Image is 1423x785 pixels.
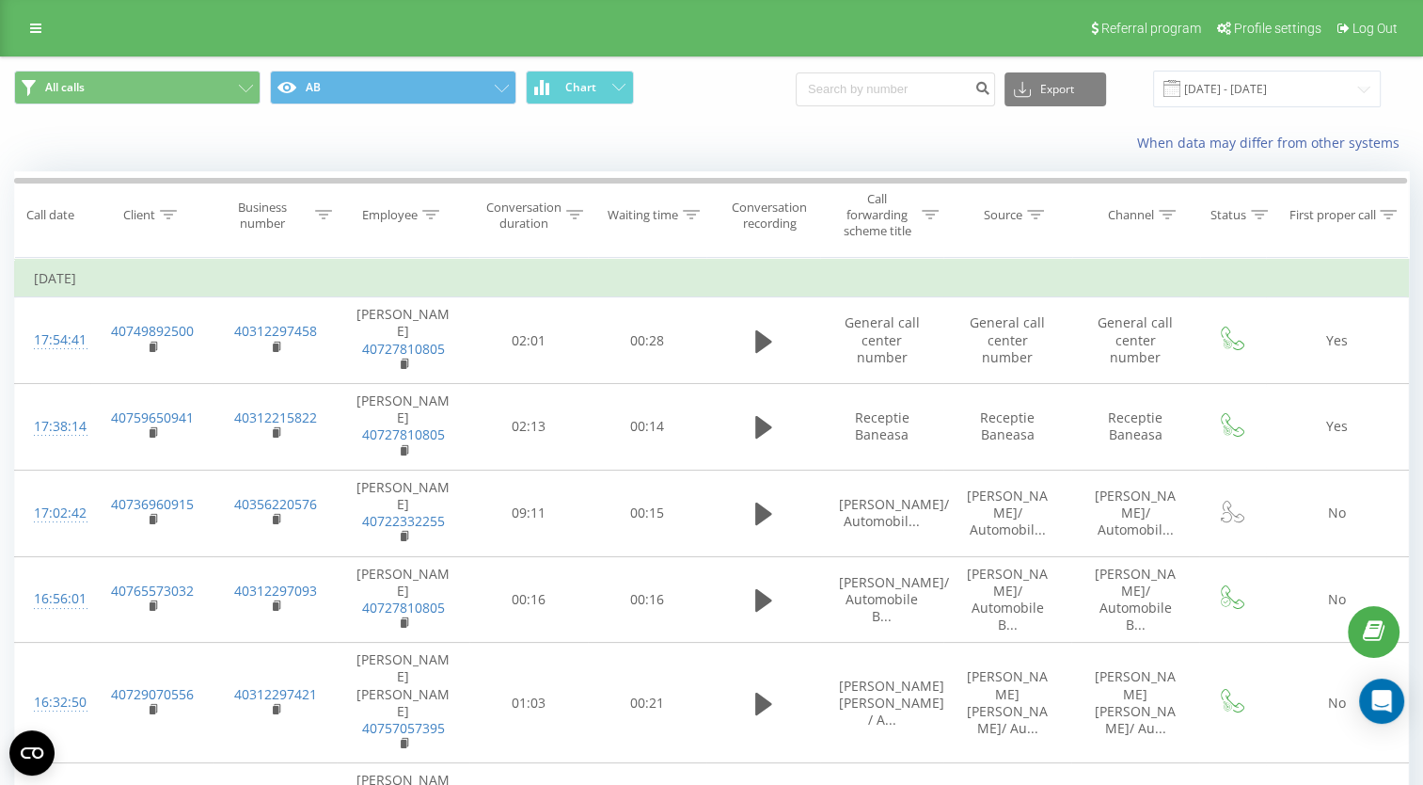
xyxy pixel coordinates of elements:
[34,322,71,359] div: 17:54:41
[1095,565,1176,634] span: [PERSON_NAME]/ Automobile B...
[337,470,469,556] td: [PERSON_NAME]
[796,72,995,106] input: Search by number
[1137,134,1409,152] a: When data may differ from other systems
[469,643,588,763] td: 01:03
[362,599,445,617] a: 40727810805
[1266,297,1408,384] td: Yes
[943,297,1071,384] td: General call center number
[839,573,949,625] span: [PERSON_NAME]/ Automobile B...
[111,582,194,600] a: 40765573032
[34,684,71,721] div: 16:32:50
[234,322,317,340] a: 40312297458
[111,495,194,513] a: 40736960915
[588,384,706,471] td: 00:14
[984,207,1022,223] div: Source
[123,207,155,223] div: Client
[337,297,469,384] td: [PERSON_NAME]
[469,556,588,643] td: 00:16
[337,643,469,763] td: [PERSON_NAME] [PERSON_NAME]
[837,191,917,239] div: Call forwarding scheme title
[486,200,561,232] div: Conversation duration
[967,487,1048,538] span: [PERSON_NAME]/ Automobil...
[362,207,418,223] div: Employee
[362,340,445,358] a: 40727810805
[1101,21,1201,36] span: Referral program
[1266,556,1408,643] td: No
[45,80,85,95] span: All calls
[588,556,706,643] td: 00:16
[1071,297,1199,384] td: General call center number
[608,207,678,223] div: Waiting time
[1210,207,1246,223] div: Status
[362,425,445,443] a: 40727810805
[469,470,588,556] td: 09:11
[1071,384,1199,471] td: Receptie Baneasa
[967,565,1048,634] span: [PERSON_NAME]/ Automobile B...
[234,495,317,513] a: 40356220576
[967,667,1048,737] span: [PERSON_NAME] [PERSON_NAME]/ Au...
[1289,207,1375,223] div: First proper call
[111,685,194,703] a: 40729070556
[337,384,469,471] td: [PERSON_NAME]
[362,719,445,737] a: 40757057395
[820,297,943,384] td: General call center number
[14,71,261,104] button: All calls
[839,495,949,530] span: [PERSON_NAME]/ Automobil...
[839,677,944,729] span: [PERSON_NAME] [PERSON_NAME] / A...
[469,384,588,471] td: 02:13
[1234,21,1321,36] span: Profile settings
[1004,72,1106,106] button: Export
[213,200,310,232] div: Business number
[588,470,706,556] td: 00:15
[820,384,943,471] td: Receptie Baneasa
[1108,207,1154,223] div: Channel
[588,297,706,384] td: 00:28
[111,409,194,426] a: 40759650941
[565,81,596,94] span: Chart
[15,260,1409,297] td: [DATE]
[1095,487,1176,538] span: [PERSON_NAME]/ Automobil...
[34,409,71,445] div: 17:38:14
[270,71,516,104] button: AB
[1266,470,1408,556] td: No
[26,207,74,223] div: Call date
[234,582,317,600] a: 40312297093
[943,384,1071,471] td: Receptie Baneasa
[723,200,815,232] div: Conversation recording
[9,730,55,776] button: Open CMP widget
[1359,679,1404,724] div: Open Intercom Messenger
[362,512,445,530] a: 40722332255
[1266,643,1408,763] td: No
[1095,667,1176,737] span: [PERSON_NAME] [PERSON_NAME]/ Au...
[526,71,634,104] button: Chart
[34,581,71,617] div: 16:56:01
[234,409,317,426] a: 40312215822
[111,322,194,340] a: 40749892500
[588,643,706,763] td: 00:21
[1266,384,1408,471] td: Yes
[1352,21,1398,36] span: Log Out
[469,297,588,384] td: 02:01
[234,685,317,703] a: 40312297421
[34,495,71,532] div: 17:02:42
[337,556,469,643] td: [PERSON_NAME]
